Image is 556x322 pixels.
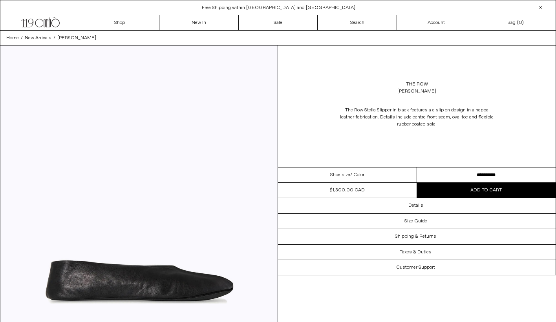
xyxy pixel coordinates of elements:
[400,249,432,255] h3: Taxes & Duties
[395,234,436,239] h3: Shipping & Returns
[470,187,502,193] span: Add to cart
[406,81,428,88] a: The Row
[57,35,96,41] span: [PERSON_NAME]
[519,20,522,26] span: 0
[404,218,427,224] h3: Size Guide
[159,15,239,30] a: New In
[57,35,96,42] a: [PERSON_NAME]
[519,19,524,26] span: )
[80,15,159,30] a: Shop
[476,15,556,30] a: Bag ()
[396,265,435,270] h3: Customer Support
[397,15,476,30] a: Account
[25,35,51,41] span: New Arrivals
[417,183,556,198] button: Add to cart
[397,88,436,95] div: [PERSON_NAME]
[330,187,365,194] div: $1,300.00 CAD
[25,35,51,42] a: New Arrivals
[6,35,19,41] span: Home
[6,35,19,42] a: Home
[202,5,355,11] a: Free Shipping within [GEOGRAPHIC_DATA] and [GEOGRAPHIC_DATA]
[318,15,397,30] a: Search
[338,103,496,132] p: The Row Stella Slipper in black features a a slip on design in a nappa leather fabrication. Detai...
[350,171,364,178] span: / Color
[239,15,318,30] a: Sale
[408,203,423,208] h3: Details
[21,35,23,42] span: /
[53,35,55,42] span: /
[330,171,350,178] span: Shoe size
